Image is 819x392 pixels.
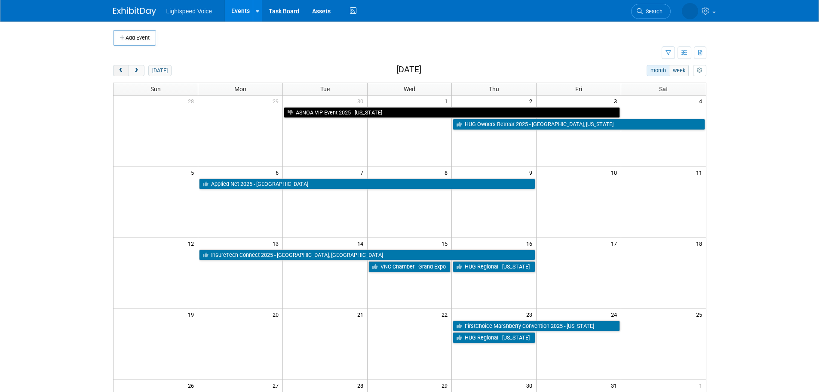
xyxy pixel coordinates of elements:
span: 12 [187,238,198,249]
span: 4 [698,96,706,106]
span: 9 [528,167,536,178]
span: 17 [610,238,621,249]
span: 28 [187,96,198,106]
span: 26 [187,380,198,391]
span: 1 [698,380,706,391]
span: 1 [444,96,451,106]
span: 8 [444,167,451,178]
span: 11 [695,167,706,178]
span: 23 [525,309,536,320]
span: 10 [610,167,621,178]
span: 24 [610,309,621,320]
button: next [129,65,144,76]
a: HUG Regional - [US_STATE] [453,332,535,343]
h2: [DATE] [396,65,421,74]
span: 5 [190,167,198,178]
span: 25 [695,309,706,320]
button: Add Event [113,30,156,46]
a: Search [631,4,671,19]
img: Alexis Snowbarger [682,3,698,19]
span: 7 [359,167,367,178]
span: Search [643,8,663,15]
span: 13 [272,238,282,249]
span: Sat [659,86,668,93]
span: 31 [610,380,621,391]
img: ExhibitDay [113,7,156,16]
button: prev [113,65,129,76]
a: InsureTech Connect 2025 - [GEOGRAPHIC_DATA], [GEOGRAPHIC_DATA] [199,250,535,261]
span: 2 [528,96,536,106]
a: HUG Owners Retreat 2025 - [GEOGRAPHIC_DATA], [US_STATE] [453,119,705,130]
a: ASNOA VIP Event 2025 - [US_STATE] [284,107,620,118]
button: myCustomButton [693,65,706,76]
span: Tue [320,86,330,93]
span: 21 [356,309,367,320]
button: week [669,65,689,76]
span: Mon [234,86,246,93]
span: 15 [441,238,451,249]
span: 6 [275,167,282,178]
span: Sun [150,86,161,93]
button: month [647,65,669,76]
span: 28 [356,380,367,391]
span: 22 [441,309,451,320]
a: FirstChoice Marshberry Convention 2025 - [US_STATE] [453,321,620,332]
a: Applied Net 2025 - [GEOGRAPHIC_DATA] [199,179,535,190]
span: 30 [356,96,367,106]
button: [DATE] [148,65,171,76]
span: 19 [187,309,198,320]
span: Thu [489,86,499,93]
span: Wed [404,86,415,93]
i: Personalize Calendar [697,68,702,74]
span: 29 [441,380,451,391]
span: Lightspeed Voice [166,8,212,15]
span: 29 [272,96,282,106]
a: HUG Regional - [US_STATE] [453,261,535,272]
span: 20 [272,309,282,320]
span: Fri [575,86,582,93]
span: 30 [525,380,536,391]
a: VNC Chamber - Grand Expo [368,261,451,272]
span: 3 [613,96,621,106]
span: 18 [695,238,706,249]
span: 16 [525,238,536,249]
span: 27 [272,380,282,391]
span: 14 [356,238,367,249]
